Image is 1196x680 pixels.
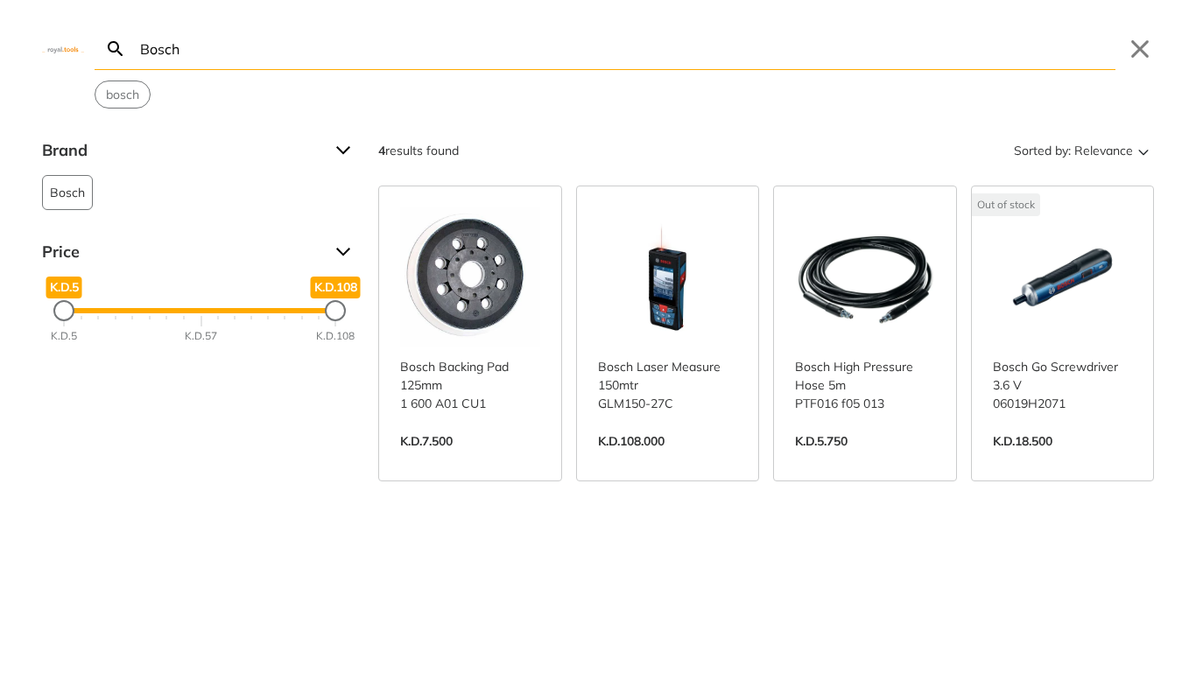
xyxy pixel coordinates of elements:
button: Bosch [42,175,93,210]
div: results found [378,137,459,165]
span: bosch [106,86,139,104]
div: Minimum Price [53,300,74,321]
span: Brand [42,137,322,165]
button: Select suggestion: bosch [95,81,150,108]
div: Out of stock [972,193,1040,216]
input: Search… [137,28,1115,69]
button: Close [1126,35,1154,63]
div: K.D.108 [316,328,355,344]
div: Maximum Price [325,300,346,321]
span: Relevance [1074,137,1133,165]
div: Suggestion: bosch [95,81,151,109]
svg: Search [105,39,126,60]
button: Sorted by:Relevance Sort [1010,137,1154,165]
strong: 4 [378,143,385,158]
span: Price [42,238,322,266]
div: K.D.57 [185,328,217,344]
span: Bosch [50,176,85,209]
svg: Sort [1133,140,1154,161]
div: K.D.5 [51,328,77,344]
img: Close [42,45,84,53]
